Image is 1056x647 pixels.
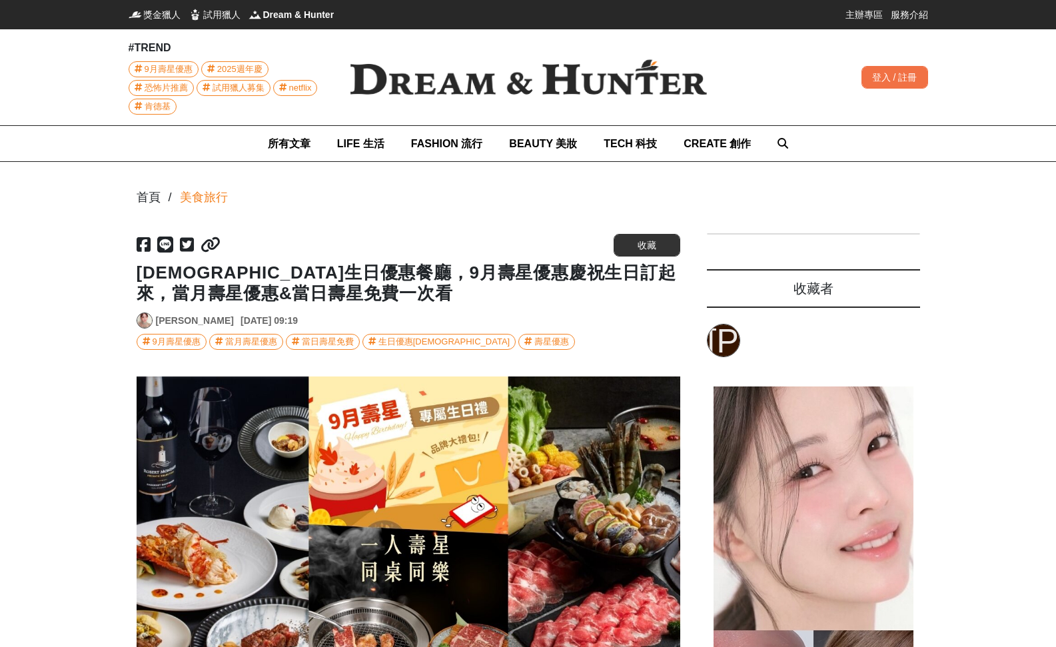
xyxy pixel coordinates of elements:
[411,138,483,149] span: FASHION 流行
[534,334,569,349] div: 壽星優惠
[145,62,193,77] span: 9月壽星優惠
[268,138,310,149] span: 所有文章
[189,8,202,21] img: 試用獵人
[793,281,833,296] span: 收藏者
[263,8,334,21] span: Dream & Hunter
[302,334,354,349] div: 當日壽星免費
[614,234,680,257] button: 收藏
[145,81,188,95] span: 恐怖片推薦
[137,189,161,207] div: 首頁
[273,80,318,96] a: netflix
[129,8,142,21] img: 獎金獵人
[213,81,264,95] span: 試用獵人募集
[180,189,228,207] a: 美食旅行
[509,126,577,161] a: BEAUTY 美妝
[268,126,310,161] a: 所有文章
[129,80,194,96] a: 恐怖片推薦
[845,8,883,21] a: 主辦專區
[169,189,172,207] div: /
[289,81,312,95] span: netflix
[137,313,152,328] img: Avatar
[201,61,268,77] a: 2025週年慶
[225,334,277,349] div: 當月壽星優惠
[143,8,181,21] span: 獎金獵人
[411,126,483,161] a: FASHION 流行
[362,334,516,350] a: 生日優惠[DEMOGRAPHIC_DATA]
[604,138,657,149] span: TECH 科技
[145,99,171,114] span: 肯德基
[137,313,153,328] a: Avatar
[249,8,262,21] img: Dream & Hunter
[217,62,263,77] span: 2025週年慶
[286,334,360,350] a: 當日壽星免費
[509,138,577,149] span: BEAUTY 美妝
[684,138,751,149] span: CREATE 創作
[197,80,270,96] a: 試用獵人募集
[129,40,328,56] div: #TREND
[249,8,334,21] a: Dream & HunterDream & Hunter
[604,126,657,161] a: TECH 科技
[189,8,241,21] a: 試用獵人試用獵人
[137,334,207,350] a: 9月壽星優惠
[137,263,680,304] h1: [DEMOGRAPHIC_DATA]生日優惠餐廳，9月壽星優惠慶祝生日訂起來，當月壽星優惠&當日壽星免費一次看
[684,126,751,161] a: CREATE 創作
[153,334,201,349] div: 9月壽星優惠
[707,324,740,357] a: [PERSON_NAME]
[203,8,241,21] span: 試用獵人
[378,334,510,349] div: 生日優惠[DEMOGRAPHIC_DATA]
[337,126,384,161] a: LIFE 生活
[861,66,928,89] div: 登入 / 註冊
[337,138,384,149] span: LIFE 生活
[518,334,575,350] a: 壽星優惠
[156,314,234,328] a: [PERSON_NAME]
[129,99,177,115] a: 肯德基
[241,314,298,328] div: [DATE] 09:19
[129,61,199,77] a: 9月壽星優惠
[209,334,283,350] a: 當月壽星優惠
[129,8,181,21] a: 獎金獵人獎金獵人
[891,8,928,21] a: 服務介紹
[328,38,728,117] img: Dream & Hunter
